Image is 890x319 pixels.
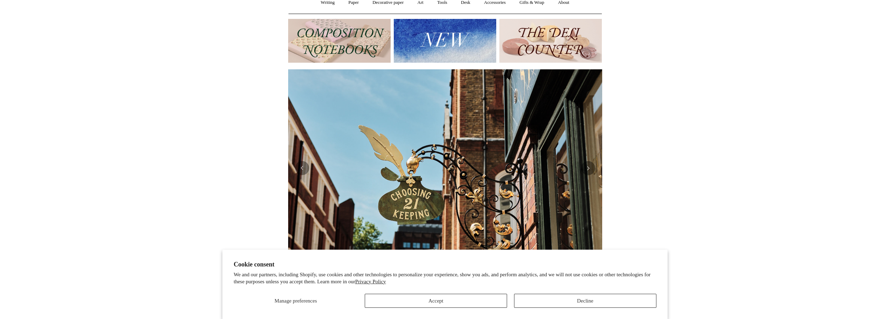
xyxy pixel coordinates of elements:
button: Next [581,161,595,175]
img: 202302 Composition ledgers.jpg__PID:69722ee6-fa44-49dd-a067-31375e5d54ec [288,19,391,63]
button: Previous [295,161,309,175]
button: Accept [365,294,507,308]
button: Decline [514,294,656,308]
img: The Deli Counter [499,19,602,63]
h2: Cookie consent [234,261,656,268]
img: Copyright Choosing Keeping 20190711 LS Homepage 7.jpg__PID:4c49fdcc-9d5f-40e8-9753-f5038b35abb7 [288,69,602,267]
img: New.jpg__PID:f73bdf93-380a-4a35-bcfe-7823039498e1 [394,19,496,63]
a: Privacy Policy [355,279,386,284]
span: Manage preferences [275,298,317,304]
button: Manage preferences [234,294,358,308]
p: We and our partners, including Shopify, use cookies and other technologies to personalize your ex... [234,271,656,285]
